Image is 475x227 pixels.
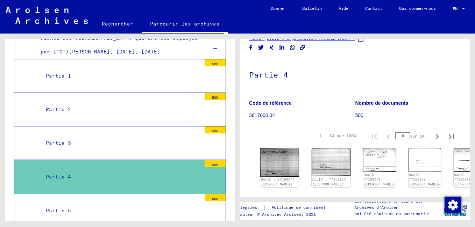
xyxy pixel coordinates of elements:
button: Partager sur LinkedIn [278,43,286,52]
button: Partager sur Twitter [257,43,265,52]
button: Copier le lien [299,43,306,52]
a: Politique de confidentialité [266,204,349,211]
img: yv_logo.png [442,202,469,219]
img: Arolsen_neg.svg [6,7,88,24]
a: Parcourir les archives [142,15,228,34]
p: ont été réalisés en partenariat avec [354,211,441,223]
p: Droits d’auteur © Archives Arolsen, 2021 [218,211,349,218]
button: Partager sur WhatsApp [289,43,296,52]
img: 002.jpg [409,148,441,171]
h1: Partie 4 [249,59,461,89]
a: Rechercher [93,15,142,32]
a: DocID : 77169178 ([PERSON_NAME]) [364,173,395,186]
button: Page suivante [430,129,444,143]
div: Partie 5 [41,204,201,218]
a: DocID : 77169178 ([PERSON_NAME]) [409,173,440,186]
div: Fiches des [DEMOGRAPHIC_DATA] qui ont été déployés par l’OT/[PERSON_NAME], [DATE], [DATE] [35,31,201,59]
p: 500 [355,112,461,119]
button: Partager sur Facebook [247,43,255,52]
div: 500 [205,93,226,100]
button: Première page [367,129,381,143]
img: 001.jpg [260,148,299,176]
font: | [263,204,266,211]
b: Nombre de documents [355,100,409,106]
p: 3617000 04 [249,112,355,119]
div: 1 – 30 sur 1000 [319,133,356,139]
span: EN [453,6,460,11]
button: Dernière page [444,129,458,143]
img: 001.jpg [363,148,396,172]
a: DocID : 77169177 ([PERSON_NAME]) [312,177,346,186]
button: Page précédente [381,129,395,143]
div: Partie 4 [41,170,201,184]
div: Partie 1 [41,69,201,83]
img: 002.jpg [312,148,350,176]
div: 500 [205,126,226,133]
div: Partie 2 [41,103,201,116]
a: DocID : 77169177 ([PERSON_NAME]) [261,177,295,186]
div: 500 [205,160,226,167]
img: Change consent [445,197,461,213]
p: Les collections en ligne des Archives d’Arolsen [354,198,441,211]
button: Partager sur Xing [268,43,275,52]
div: 500 [205,59,226,66]
a: Mentions légales [218,204,263,211]
font: sur 34 [410,133,425,139]
div: Partie 3 [41,136,201,150]
div: 500 [205,194,226,201]
b: Code de référence [249,100,292,106]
